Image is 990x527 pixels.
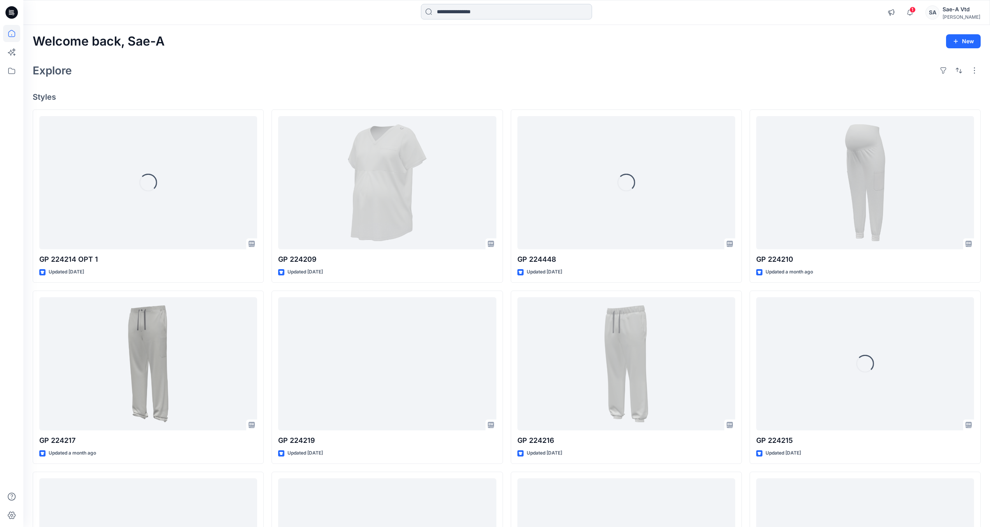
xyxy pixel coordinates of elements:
div: Sae-A Vtd [943,5,980,14]
span: 1 [909,7,916,13]
button: New [946,34,981,48]
a: GP 224209 [278,116,496,250]
p: GP 224217 [39,435,257,446]
p: GP 224214 OPT 1 [39,254,257,265]
p: Updated [DATE] [287,449,323,457]
h2: Welcome back, Sae-A [33,34,165,49]
a: GP 224216 [517,297,735,431]
p: Updated [DATE] [527,268,562,276]
a: GP 224210 [756,116,974,250]
p: GP 224219 [278,435,496,446]
p: Updated [DATE] [287,268,323,276]
p: GP 224215 [756,435,974,446]
h4: Styles [33,92,981,102]
div: SA [925,5,939,19]
a: GP 224217 [39,297,257,431]
p: Updated [DATE] [49,268,84,276]
p: Updated a month ago [766,268,813,276]
p: GP 224448 [517,254,735,265]
p: Updated [DATE] [527,449,562,457]
h2: Explore [33,64,72,77]
p: Updated a month ago [49,449,96,457]
p: Updated [DATE] [766,449,801,457]
p: GP 224216 [517,435,735,446]
div: [PERSON_NAME] [943,14,980,20]
p: GP 224210 [756,254,974,265]
p: GP 224209 [278,254,496,265]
